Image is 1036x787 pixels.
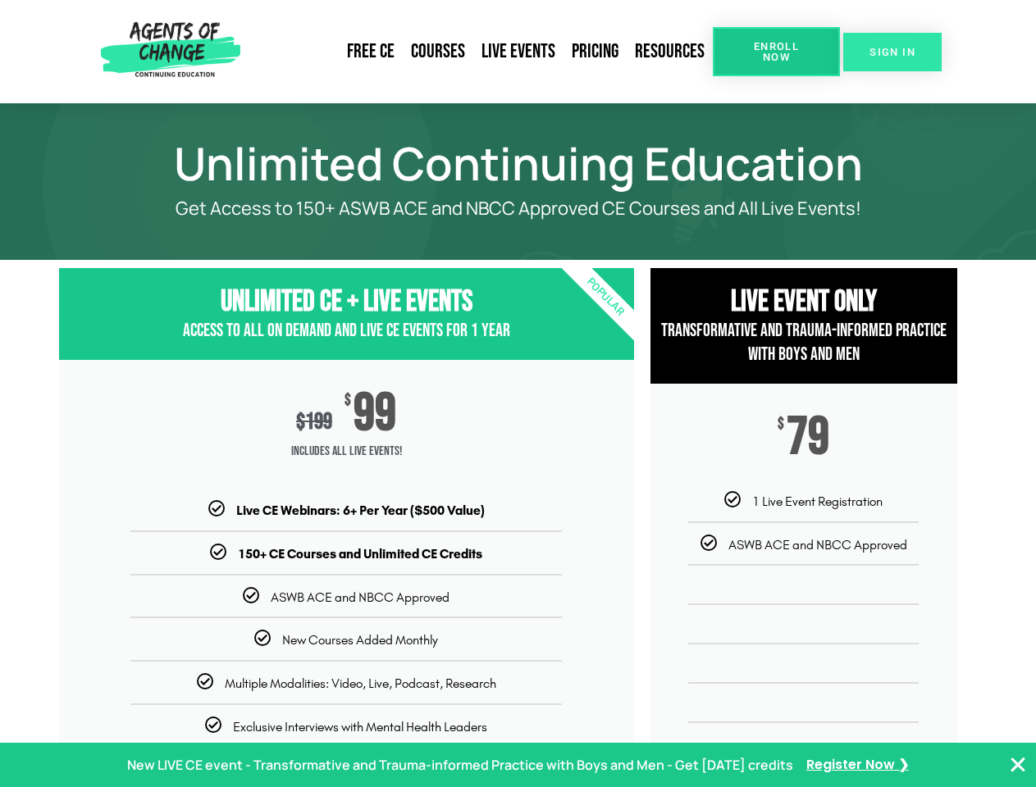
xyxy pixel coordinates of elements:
[51,144,986,182] h1: Unlimited Continuing Education
[806,753,909,777] a: Register Now ❯
[127,753,793,777] p: New LIVE CE event - Transformative and Trauma-informed Practice with Boys and Men - Get [DATE] cr...
[739,41,814,62] span: Enroll Now
[345,393,351,409] span: $
[59,435,634,468] span: Includes ALL Live Events!
[247,33,713,71] nav: Menu
[238,546,482,562] b: 150+ CE Courses and Unlimited CE Credits
[627,33,713,71] a: Resources
[296,408,305,435] span: $
[843,33,942,71] a: SIGN IN
[236,503,485,518] b: Live CE Webinars: 6+ Per Year ($500 Value)
[787,416,829,459] span: 79
[564,33,627,71] a: Pricing
[296,408,332,435] div: 199
[354,393,396,435] span: 99
[869,47,915,57] span: SIGN IN
[339,33,403,71] a: Free CE
[473,33,564,71] a: Live Events
[661,320,947,366] span: Transformative and Trauma-informed Practice with Boys and Men
[225,676,496,691] span: Multiple Modalities: Video, Live, Podcast, Research
[713,27,840,76] a: Enroll Now
[752,494,883,509] span: 1 Live Event Registration
[282,632,438,648] span: New Courses Added Monthly
[728,537,907,553] span: ASWB ACE and NBCC Approved
[778,416,784,433] span: $
[116,198,920,219] p: Get Access to 150+ ASWB ACE and NBCC Approved CE Courses and All Live Events!
[1008,755,1028,775] button: Close Banner
[403,33,473,71] a: Courses
[59,284,634,320] h3: Unlimited CE + Live Events
[233,719,487,735] span: Exclusive Interviews with Mental Health Leaders
[510,202,700,392] div: Popular
[183,320,510,342] span: Access to All On Demand and Live CE Events for 1 year
[650,284,957,320] h3: Live Event Only
[271,589,450,605] span: ASWB ACE and NBCC Approved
